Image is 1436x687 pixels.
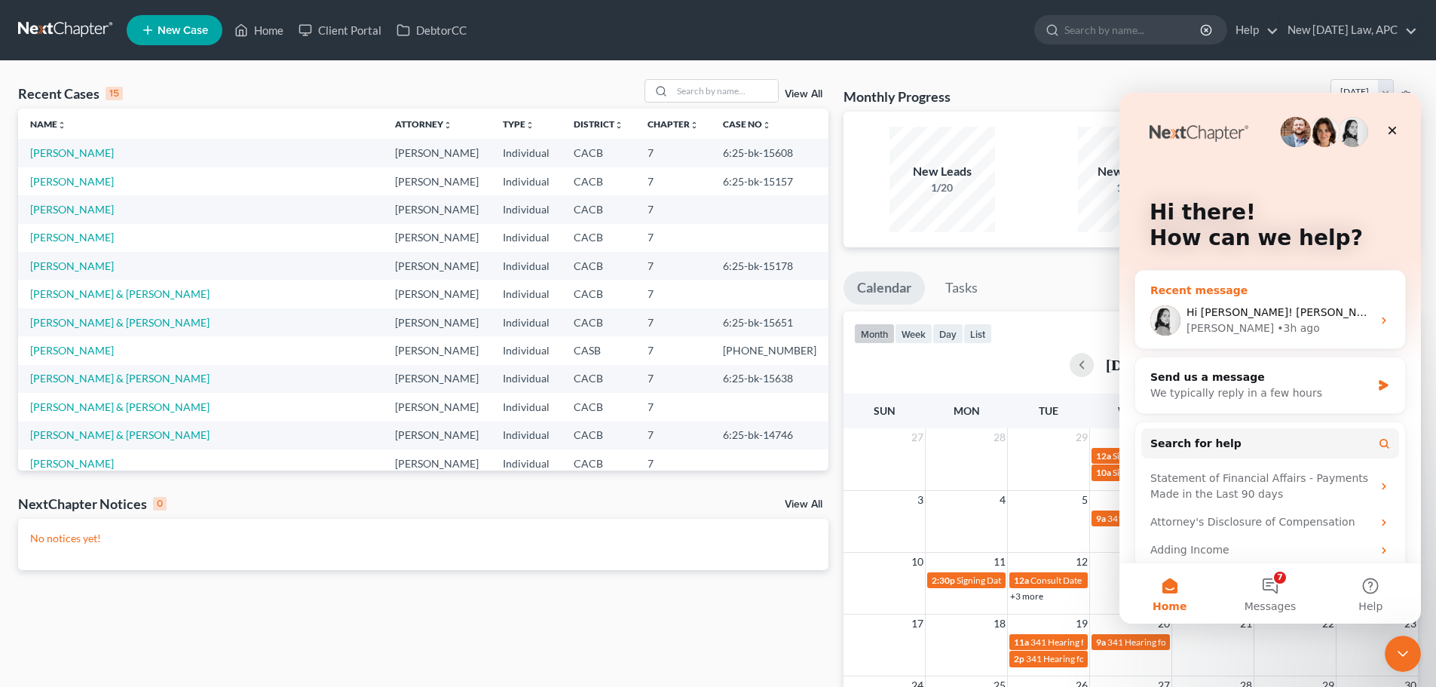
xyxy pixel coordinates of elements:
div: Statement of Financial Affairs - Payments Made in the Last 90 days [22,372,280,416]
td: [PHONE_NUMBER] [711,336,828,364]
div: Statement of Financial Affairs - Payments Made in the Last 90 days [31,378,253,409]
td: CACB [562,308,635,336]
input: Search by name... [672,80,778,102]
span: Signing Date for [PERSON_NAME] [957,575,1092,586]
td: CACB [562,167,635,195]
a: [PERSON_NAME] & [PERSON_NAME] [30,316,210,329]
a: Tasks [932,271,991,305]
a: [PERSON_NAME] [30,175,114,188]
span: Home [33,508,67,519]
span: Consult Date for [PERSON_NAME] [1030,575,1168,586]
td: [PERSON_NAME] [383,449,491,477]
div: New Clients [1078,163,1183,180]
td: CACB [562,393,635,421]
td: CACB [562,139,635,167]
div: 0 [153,497,167,511]
iframe: Intercom live chat [1385,636,1421,672]
span: Help [239,508,263,519]
td: [PERSON_NAME] [383,308,491,336]
span: 2p [1014,653,1024,664]
i: unfold_more [690,121,699,130]
span: 11a [1014,636,1029,648]
div: 15 [106,87,123,100]
span: 5 [1080,491,1089,509]
td: 7 [635,393,711,421]
i: unfold_more [525,121,534,130]
div: NextChapter Notices [18,495,167,513]
td: 7 [635,280,711,308]
td: CACB [562,449,635,477]
div: Close [259,24,286,51]
td: [PERSON_NAME] [383,167,491,195]
td: Individual [491,393,562,421]
div: 1/20 [889,180,995,195]
div: 10/10 [1078,180,1183,195]
td: 7 [635,224,711,252]
button: Help [201,471,302,531]
div: Adding Income [31,449,253,465]
td: 7 [635,336,711,364]
div: We typically reply in a few hours [31,293,252,308]
a: View All [785,499,822,510]
i: unfold_more [762,121,771,130]
span: Hi [PERSON_NAME]! [PERSON_NAME] just got back to me. You should be good to pull reports now. Plea... [67,213,840,225]
a: Nameunfold_more [30,118,66,130]
div: • 3h ago [158,228,201,244]
a: Typeunfold_more [503,118,534,130]
button: Search for help [22,336,280,366]
td: 7 [635,308,711,336]
i: unfold_more [443,121,452,130]
a: [PERSON_NAME] [30,457,114,470]
a: [PERSON_NAME] [30,344,114,357]
span: 29 [1074,428,1089,446]
td: [PERSON_NAME] [383,224,491,252]
td: 6:25-bk-15178 [711,252,828,280]
td: [PERSON_NAME] [383,195,491,223]
span: 341 Hearing for Chestnut, [PERSON_NAME] [1030,636,1205,648]
a: [PERSON_NAME] [30,231,114,244]
td: [PERSON_NAME] [383,422,491,449]
td: 6:25-bk-15651 [711,308,828,336]
td: Individual [491,195,562,223]
td: [PERSON_NAME] [383,393,491,421]
td: [PERSON_NAME] [383,336,491,364]
h2: [DATE] [1106,357,1156,373]
td: CASB [562,336,635,364]
span: Sun [874,404,896,417]
span: Messages [125,508,177,519]
td: 6:25-bk-15608 [711,139,828,167]
td: Individual [491,252,562,280]
span: Tue [1039,404,1058,417]
span: Signing Date for [PERSON_NAME] [1113,450,1248,462]
div: Attorney's Disclosure of Compensation [31,422,253,437]
a: Calendar [844,271,925,305]
td: CACB [562,195,635,223]
span: Signing Date for [PERSON_NAME] [1113,467,1248,478]
td: CACB [562,365,635,393]
a: [PERSON_NAME] [30,203,114,216]
input: Search by name... [1064,16,1202,44]
td: 7 [635,195,711,223]
a: [PERSON_NAME] [30,146,114,159]
td: Individual [491,224,562,252]
a: Case Nounfold_more [723,118,771,130]
button: list [963,324,992,344]
span: 3 [916,491,925,509]
td: Individual [491,280,562,308]
div: New Leads [889,163,995,180]
button: Messages [100,471,201,531]
div: Adding Income [22,443,280,471]
td: Individual [491,422,562,449]
span: 11 [992,553,1007,571]
td: Individual [491,139,562,167]
iframe: Intercom live chat [1119,93,1421,624]
span: 12a [1096,450,1111,462]
span: 28 [992,428,1007,446]
td: Individual [491,336,562,364]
